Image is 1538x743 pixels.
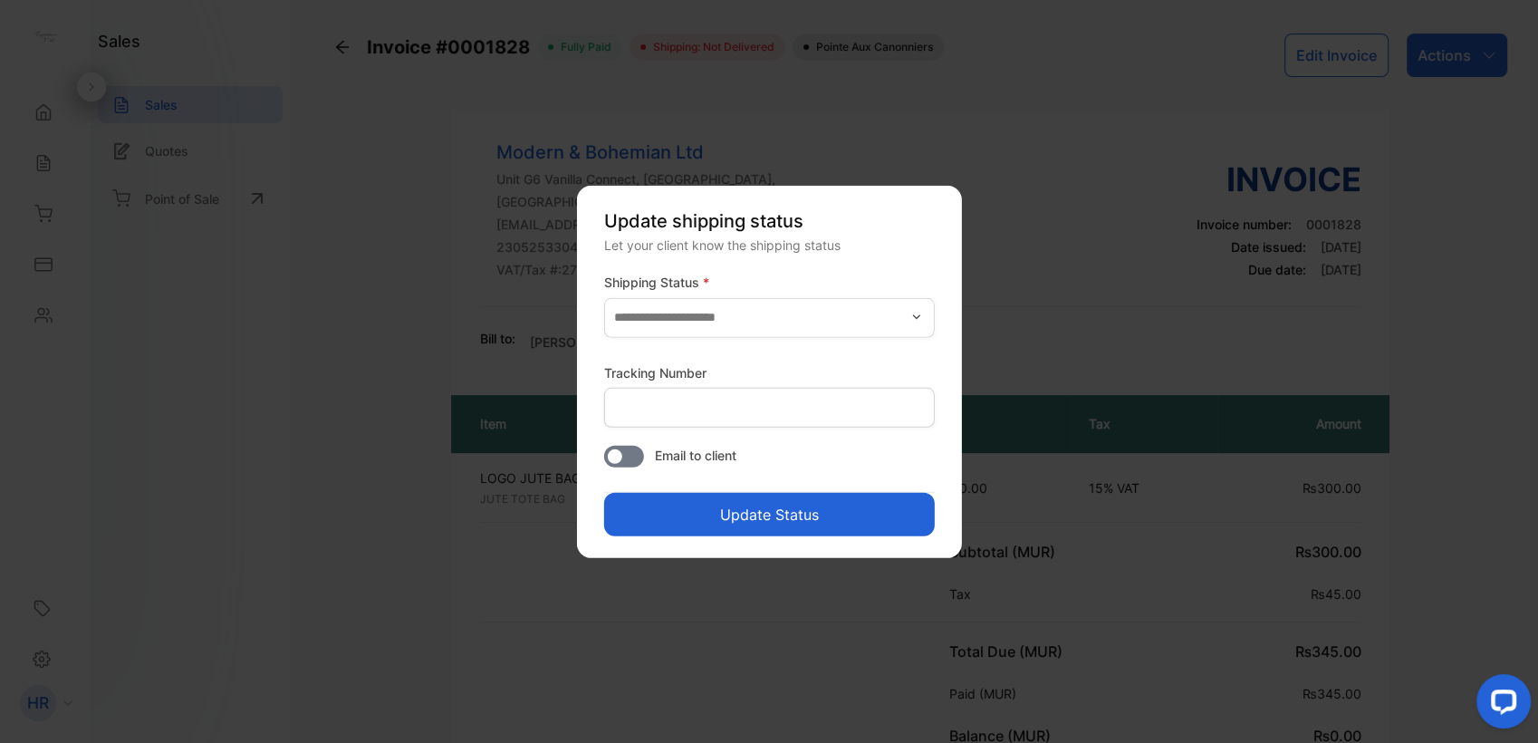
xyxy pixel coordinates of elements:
[604,492,935,536] button: Update Status
[604,273,935,292] label: Shipping Status
[604,207,935,235] p: Update shipping status
[655,445,736,464] span: Email to client
[1462,667,1538,743] iframe: LiveChat chat widget
[604,236,935,255] div: Let your client know the shipping status
[604,362,707,381] label: Tracking Number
